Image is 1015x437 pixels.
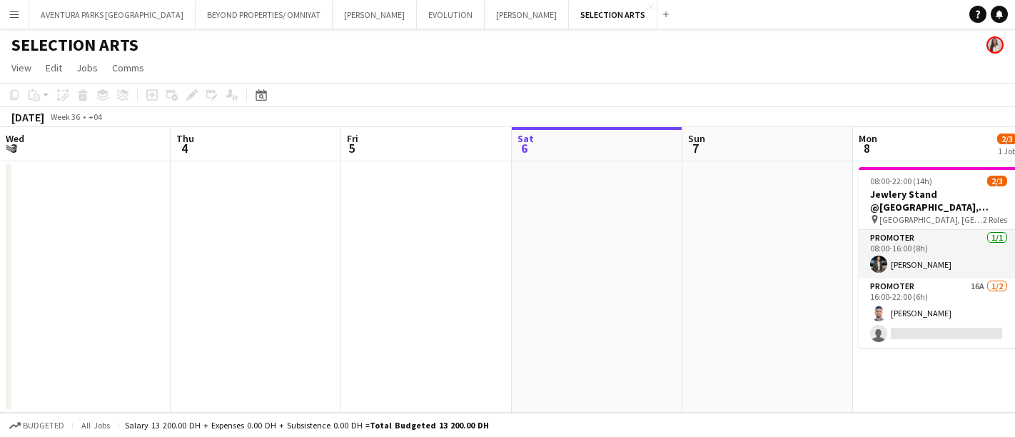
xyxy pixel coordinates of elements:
[76,61,98,74] span: Jobs
[983,214,1007,225] span: 2 Roles
[6,132,24,145] span: Wed
[417,1,485,29] button: EVOLUTION
[347,132,358,145] span: Fri
[686,140,705,156] span: 7
[125,420,489,431] div: Salary 13 200.00 DH + Expenses 0.00 DH + Subsistence 0.00 DH =
[345,140,358,156] span: 5
[370,420,489,431] span: Total Budgeted 13 200.00 DH
[89,111,102,122] div: +04
[11,61,31,74] span: View
[517,132,534,145] span: Sat
[23,421,64,431] span: Budgeted
[174,140,194,156] span: 4
[11,110,44,124] div: [DATE]
[333,1,417,29] button: [PERSON_NAME]
[688,132,705,145] span: Sun
[7,418,66,433] button: Budgeted
[857,140,877,156] span: 8
[71,59,103,77] a: Jobs
[485,1,569,29] button: [PERSON_NAME]
[46,61,62,74] span: Edit
[106,59,150,77] a: Comms
[987,176,1007,186] span: 2/3
[29,1,196,29] button: AVENTURA PARKS [GEOGRAPHIC_DATA]
[870,176,932,186] span: 08:00-22:00 (14h)
[112,61,144,74] span: Comms
[47,111,83,122] span: Week 36
[569,1,657,29] button: SELECTION ARTS
[196,1,333,29] button: BEYOND PROPERTIES/ OMNIYAT
[6,59,37,77] a: View
[515,140,534,156] span: 6
[176,132,194,145] span: Thu
[79,420,113,431] span: All jobs
[859,132,877,145] span: Mon
[40,59,68,77] a: Edit
[986,36,1004,54] app-user-avatar: Ines de Puybaudet
[879,214,983,225] span: [GEOGRAPHIC_DATA], [GEOGRAPHIC_DATA]
[11,34,138,56] h1: SELECTION ARTS
[4,140,24,156] span: 3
